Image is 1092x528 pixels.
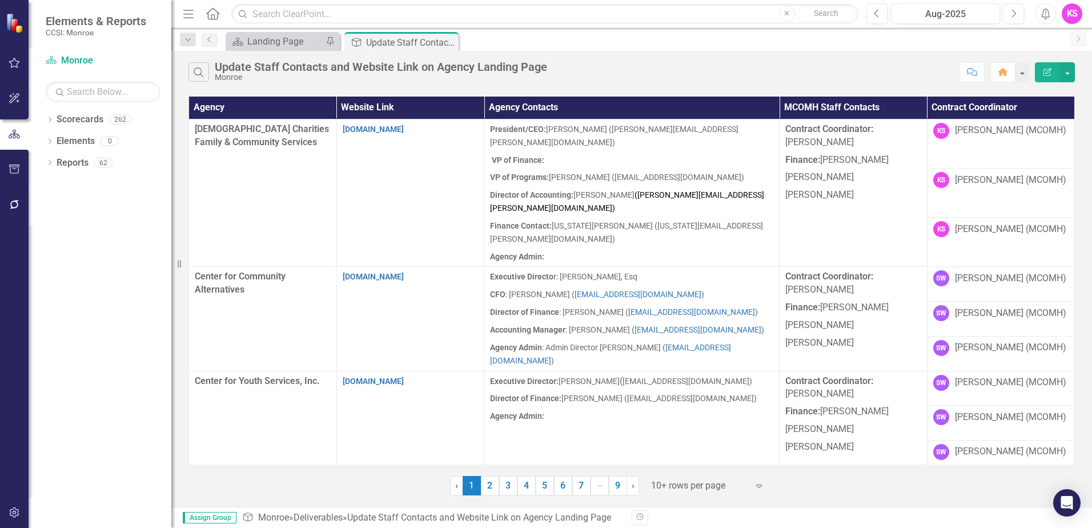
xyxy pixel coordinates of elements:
[955,272,1066,285] div: [PERSON_NAME] (MCOMH)
[490,343,731,365] span: : Admin Director [PERSON_NAME] ( )
[785,421,921,438] p: [PERSON_NAME]
[247,34,323,49] div: Landing Page
[490,190,764,213] span: [PERSON_NAME]
[623,377,752,386] span: [EMAIL_ADDRESS][DOMAIN_NAME])
[343,272,404,281] a: [DOMAIN_NAME]
[955,307,1066,320] div: [PERSON_NAME] (MCOMH)
[933,270,949,286] div: SW
[231,4,858,24] input: Search ClearPoint...
[785,169,921,186] p: [PERSON_NAME]
[242,511,623,525] div: » »
[933,375,949,391] div: SW
[492,155,544,165] strong: VP of Finance:
[814,9,838,18] span: Search
[57,113,103,126] a: Scorecards
[490,377,620,386] span: [PERSON_NAME]
[933,340,949,356] div: SW
[955,174,1066,187] div: [PERSON_NAME] (MCOMH)
[798,6,855,22] button: Search
[927,267,1075,302] td: Double-Click to Edit
[490,411,544,421] strong: Agency Admin:
[94,158,113,167] div: 62
[228,34,323,49] a: Landing Page
[490,173,549,182] strong: VP of Programs:
[927,119,1075,168] td: Double-Click to Edit
[183,512,236,523] span: Assign Group
[891,3,1000,24] button: Aug-2025
[490,173,744,182] span: [PERSON_NAME] ([EMAIL_ADDRESS][DOMAIN_NAME])
[955,341,1066,354] div: [PERSON_NAME] (MCOMH)
[572,476,591,495] a: 7
[109,115,131,125] div: 262
[490,307,559,317] strong: Director of Finance
[490,325,565,334] strong: Accounting Manager
[481,476,499,495] a: 2
[294,512,343,523] a: Deliverables
[484,371,780,475] td: Double-Click to Edit
[1062,3,1082,24] button: KS
[785,186,921,202] p: [PERSON_NAME]
[628,307,755,317] a: [EMAIL_ADDRESS][DOMAIN_NAME]
[490,125,738,147] span: [PERSON_NAME] ([PERSON_NAME][EMAIL_ADDRESS][PERSON_NAME][DOMAIN_NAME])
[490,290,704,299] span: : [PERSON_NAME] ( )
[258,512,289,523] a: Monroe
[336,119,484,267] td: Double-Click to Edit
[927,302,1075,337] td: Double-Click to Edit
[933,123,949,139] div: KS
[490,272,553,281] strong: Executive Directo
[490,307,758,317] span: : [PERSON_NAME] ( )
[927,218,1075,267] td: Double-Click to Edit
[927,169,1075,218] td: Double-Click to Edit
[490,394,561,403] strong: Director of Finance:
[635,325,761,334] a: [EMAIL_ADDRESS][DOMAIN_NAME]
[195,123,329,147] span: [DEMOGRAPHIC_DATA] Charities Family & Community Services
[933,221,949,237] div: KS
[785,123,921,151] p: [PERSON_NAME]
[554,476,572,495] a: 6
[933,409,949,425] div: SW
[463,476,481,495] span: 1
[517,476,536,495] a: 4
[57,135,95,148] a: Elements
[490,375,773,390] p: (
[490,221,552,230] strong: Finance Contact:
[490,221,763,243] span: [US_STATE][PERSON_NAME] ([US_STATE][EMAIL_ADDRESS][PERSON_NAME][DOMAIN_NAME])
[46,14,146,28] span: Elements & Reports
[195,271,286,295] span: Center for Community Alternatives
[490,272,637,281] span: r: [PERSON_NAME], Esq
[785,299,921,317] p: [PERSON_NAME]
[785,154,820,165] strong: Finance:
[785,302,820,313] strong: Finance:
[46,82,160,102] input: Search Below...
[490,325,764,334] span: : [PERSON_NAME] ( )
[609,476,627,495] a: 9
[195,375,320,386] span: Center for Youth Services, Inc.
[933,444,949,460] div: SW
[490,252,544,261] strong: Agency Admin:
[785,403,921,421] p: [PERSON_NAME]
[46,28,146,37] small: CCSI: Monroe
[347,512,611,523] div: Update Staff Contacts and Website Link on Agency Landing Page
[46,54,160,67] a: Monroe
[927,406,1075,441] td: Double-Click to Edit
[336,371,484,475] td: Double-Click to Edit
[927,440,1075,475] td: Double-Click to Edit
[955,124,1066,137] div: [PERSON_NAME] (MCOMH)
[455,480,458,491] span: ‹
[955,223,1066,236] div: [PERSON_NAME] (MCOMH)
[484,267,780,371] td: Double-Click to Edit
[57,157,89,170] a: Reports
[785,271,873,282] strong: Contract Coordinator:
[955,445,1066,458] div: [PERSON_NAME] (MCOMH)
[490,125,546,134] strong: President/CEO:
[927,371,1075,406] td: Double-Click to Edit
[343,125,404,134] a: [DOMAIN_NAME]
[933,305,949,321] div: SW
[343,377,404,386] a: [DOMAIN_NAME]
[785,151,921,169] p: [PERSON_NAME]
[780,371,928,475] td: Double-Click to Edit
[490,377,559,386] strong: Executive Director:
[490,190,573,199] strong: Director of Accounting:
[785,375,873,399] span: [PERSON_NAME]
